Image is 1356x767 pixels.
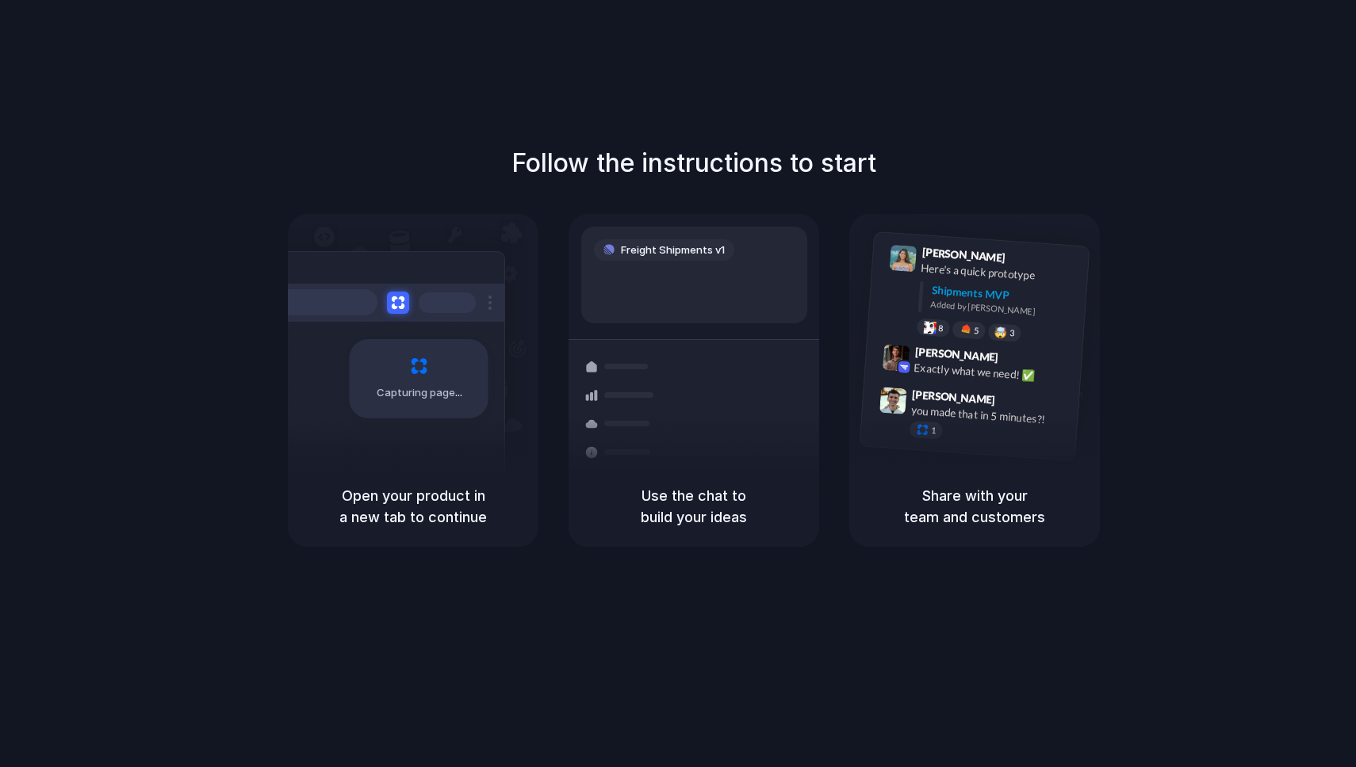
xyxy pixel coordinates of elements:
[938,323,944,332] span: 8
[931,281,1078,307] div: Shipments MVP
[914,359,1072,386] div: Exactly what we need! ✅
[912,385,996,408] span: [PERSON_NAME]
[377,385,465,401] span: Capturing page
[307,485,519,528] h5: Open your product in a new tab to continue
[511,144,876,182] h1: Follow the instructions to start
[930,297,1076,320] div: Added by [PERSON_NAME]
[1010,250,1043,269] span: 9:41 AM
[994,326,1008,338] div: 🤯
[621,242,725,258] span: Freight Shipments v1
[1009,328,1015,337] span: 3
[974,326,979,334] span: 5
[1003,350,1036,369] span: 9:42 AM
[910,402,1069,429] div: you made that in 5 minutes?!
[921,243,1006,266] span: [PERSON_NAME]
[914,342,998,365] span: [PERSON_NAME]
[588,485,800,528] h5: Use the chat to build your ideas
[931,425,937,434] span: 1
[921,259,1079,286] div: Here's a quick prototype
[1000,393,1032,412] span: 9:47 AM
[868,485,1081,528] h5: Share with your team and customers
